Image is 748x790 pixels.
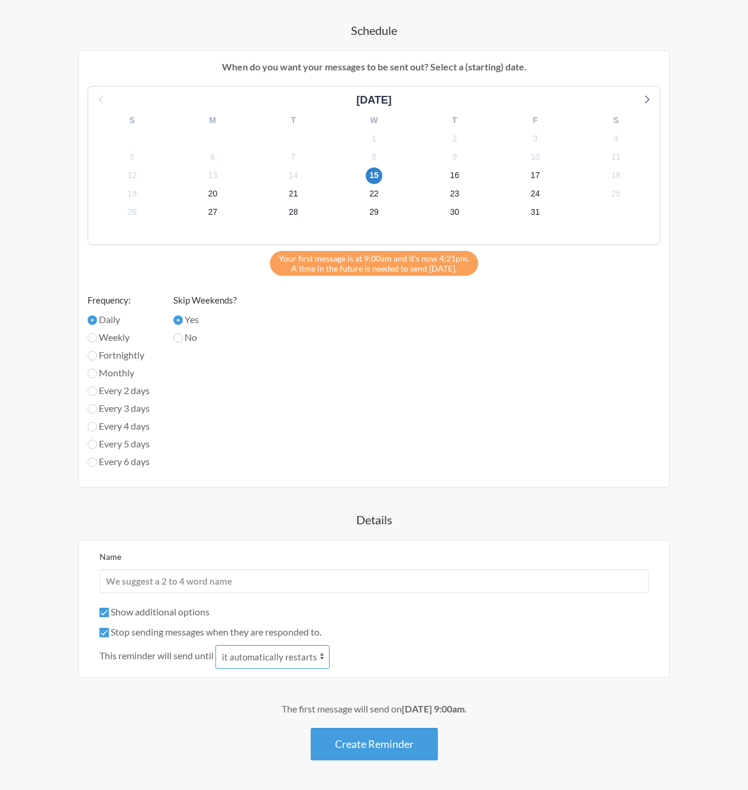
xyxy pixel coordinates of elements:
span: Saturday, November 8, 2025 [366,149,382,165]
span: Saturday, November 22, 2025 [366,186,382,202]
label: Weekly [88,330,150,344]
div: M [172,111,253,130]
span: This reminder will send until [99,649,214,663]
span: Saturday, November 29, 2025 [366,204,382,221]
span: Wednesday, November 5, 2025 [124,149,140,165]
label: Show additional options [99,606,209,617]
span: Friday, November 28, 2025 [285,204,302,221]
label: Yes [173,312,237,327]
span: Tuesday, November 11, 2025 [608,149,624,165]
label: Monthly [88,366,150,380]
label: No [173,330,237,344]
p: When do you want your messages to be sent out? Select a (starting) date. [88,60,660,74]
span: Sunday, November 16, 2025 [446,167,463,184]
div: W [334,111,414,130]
span: Saturday, November 15, 2025 [366,167,382,184]
span: Wednesday, November 19, 2025 [124,186,140,202]
div: T [414,111,495,130]
input: Yes [173,315,183,325]
h4: Details [36,511,712,528]
span: Monday, November 24, 2025 [527,186,544,202]
label: Fortnightly [88,348,150,362]
input: Monthly [88,369,97,378]
input: Every 3 days [88,404,97,414]
span: Sunday, November 23, 2025 [446,186,463,202]
span: Thursday, November 20, 2025 [204,186,221,202]
span: Tuesday, November 4, 2025 [608,130,624,147]
input: Daily [88,315,97,325]
label: Every 4 days [88,419,150,433]
label: Every 5 days [88,437,150,451]
input: Fortnightly [88,351,97,360]
div: S [576,111,656,130]
span: Sunday, November 2, 2025 [446,130,463,147]
span: Wednesday, November 12, 2025 [124,167,140,184]
span: Monday, November 3, 2025 [527,130,544,147]
label: Frequency: [88,294,150,307]
label: Skip Weekends? [173,294,237,307]
label: Daily [88,312,150,327]
span: Thursday, November 13, 2025 [204,167,221,184]
div: A time in the future is needed to send [DATE]. [270,251,478,276]
div: F [495,111,575,130]
strong: [DATE] 9:00am [402,703,465,714]
input: Every 5 days [88,440,97,449]
input: Show additional options [99,608,109,617]
input: Every 2 days [88,386,97,396]
span: Thursday, November 27, 2025 [204,204,221,221]
span: Saturday, November 1, 2025 [366,130,382,147]
label: Stop sending messages when they are responded to. [99,626,321,637]
span: Sunday, November 9, 2025 [446,149,463,165]
button: Create Reminder [311,728,438,760]
span: Friday, November 21, 2025 [285,186,302,202]
label: Name [99,552,121,562]
input: Stop sending messages when they are responded to. [99,628,109,637]
input: Weekly [88,333,97,343]
span: Tuesday, November 25, 2025 [608,186,624,202]
div: The first message will send on . [36,702,712,716]
span: Wednesday, November 26, 2025 [124,204,140,221]
span: Tuesday, November 18, 2025 [608,167,624,184]
div: T [253,111,334,130]
h4: Schedule [36,22,712,38]
input: No [173,333,183,343]
span: Sunday, November 30, 2025 [446,204,463,221]
label: Every 3 days [88,401,150,415]
label: Every 2 days [88,383,150,398]
span: Monday, November 10, 2025 [527,149,544,165]
span: Your first message is at 9:00am and it's now 4:21pm. [279,253,469,263]
span: Thursday, November 6, 2025 [204,149,221,165]
span: Friday, November 7, 2025 [285,149,302,165]
span: Monday, November 17, 2025 [527,167,544,184]
span: Monday, December 1, 2025 [527,204,544,221]
div: S [92,111,172,130]
label: Every 6 days [88,454,150,469]
input: We suggest a 2 to 4 word name [99,569,649,593]
input: Every 4 days [88,422,97,431]
div: [DATE] [352,92,396,108]
span: Friday, November 14, 2025 [285,167,302,184]
input: Every 6 days [88,457,97,467]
